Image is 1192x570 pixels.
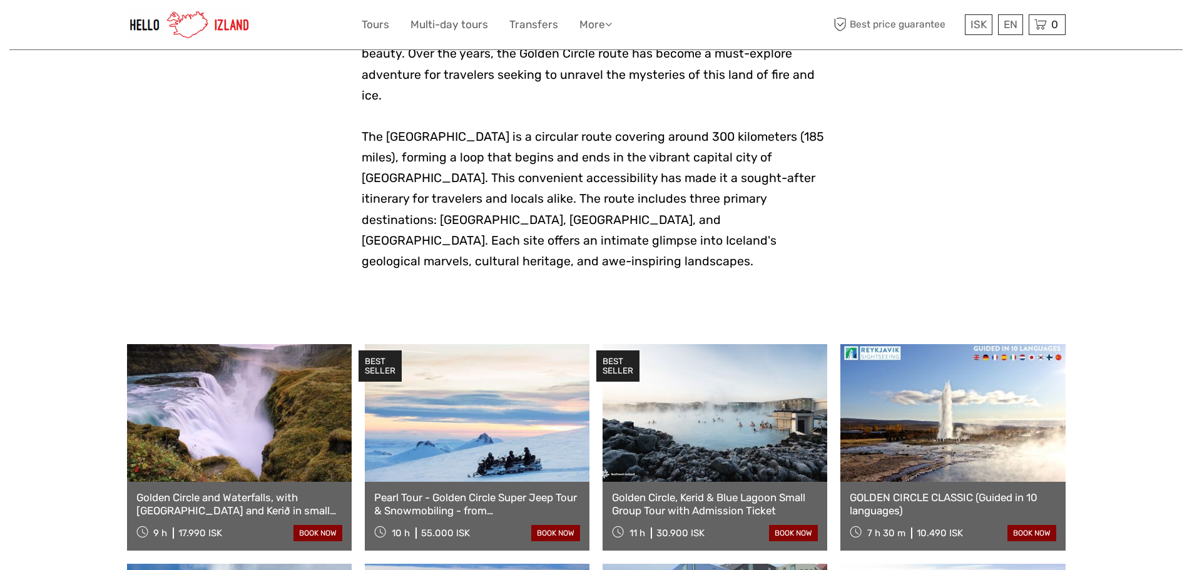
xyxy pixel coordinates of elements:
[509,16,558,34] a: Transfers
[362,130,824,268] span: The [GEOGRAPHIC_DATA] is a circular route covering around 300 kilometers (185 miles), forming a l...
[769,525,818,541] a: book now
[917,527,963,539] div: 10.490 ISK
[359,350,402,382] div: BEST SELLER
[127,9,252,40] img: 1270-cead85dc-23af-4572-be81-b346f9cd5751_logo_small.jpg
[596,350,639,382] div: BEST SELLER
[970,18,987,31] span: ISK
[410,16,488,34] a: Multi-day tours
[1049,18,1060,31] span: 0
[867,527,905,539] span: 7 h 30 m
[153,527,167,539] span: 9 h
[362,16,389,34] a: Tours
[421,527,470,539] div: 55.000 ISK
[579,16,612,34] a: More
[374,491,580,517] a: Pearl Tour - Golden Circle Super Jeep Tour & Snowmobiling - from [GEOGRAPHIC_DATA]
[656,527,705,539] div: 30.900 ISK
[998,14,1023,35] div: EN
[1007,525,1056,541] a: book now
[612,491,818,517] a: Golden Circle, Kerid & Blue Lagoon Small Group Tour with Admission Ticket
[850,491,1056,517] a: GOLDEN CIRCLE CLASSIC (Guided in 10 languages)
[629,527,645,539] span: 11 h
[136,491,342,517] a: Golden Circle and Waterfalls, with [GEOGRAPHIC_DATA] and Kerið in small group
[531,525,580,541] a: book now
[392,527,410,539] span: 10 h
[831,14,962,35] span: Best price guarantee
[293,525,342,541] a: book now
[178,527,222,539] div: 17.990 ISK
